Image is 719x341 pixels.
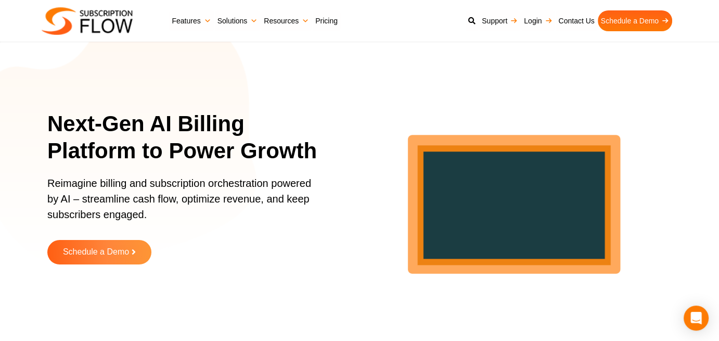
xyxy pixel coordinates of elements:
span: Schedule a Demo [63,248,129,257]
a: Resources [261,10,312,31]
p: Reimagine billing and subscription orchestration powered by AI – streamline cash flow, optimize r... [47,175,318,233]
a: Contact Us [555,10,597,31]
a: Pricing [312,10,341,31]
a: Login [521,10,555,31]
a: Schedule a Demo [47,240,151,264]
h1: Next-Gen AI Billing Platform to Power Growth [47,110,331,165]
img: Subscriptionflow [42,7,133,35]
a: Support [479,10,521,31]
div: Open Intercom Messenger [684,306,709,331]
a: Features [169,10,214,31]
a: Solutions [214,10,261,31]
a: Schedule a Demo [598,10,672,31]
